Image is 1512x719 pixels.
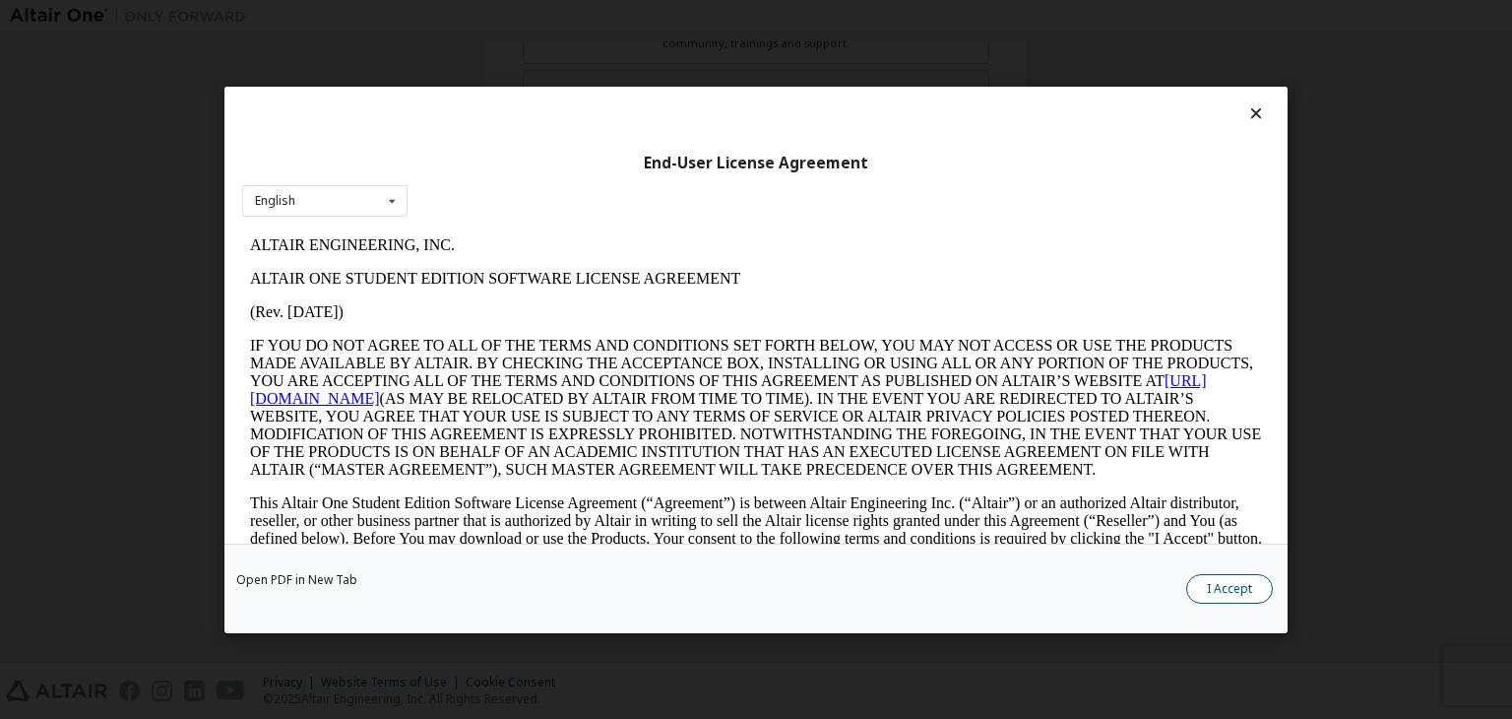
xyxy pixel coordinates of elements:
a: [URL][DOMAIN_NAME] [8,144,965,178]
a: Open PDF in New Tab [236,574,357,586]
p: IF YOU DO NOT AGREE TO ALL OF THE TERMS AND CONDITIONS SET FORTH BELOW, YOU MAY NOT ACCESS OR USE... [8,108,1020,250]
p: This Altair One Student Edition Software License Agreement (“Agreement”) is between Altair Engine... [8,266,1020,337]
div: End-User License Agreement [242,153,1270,172]
p: ALTAIR ONE STUDENT EDITION SOFTWARE LICENSE AGREEMENT [8,41,1020,59]
p: (Rev. [DATE]) [8,75,1020,93]
div: English [255,195,295,207]
p: ALTAIR ENGINEERING, INC. [8,8,1020,26]
button: I Accept [1186,574,1273,604]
